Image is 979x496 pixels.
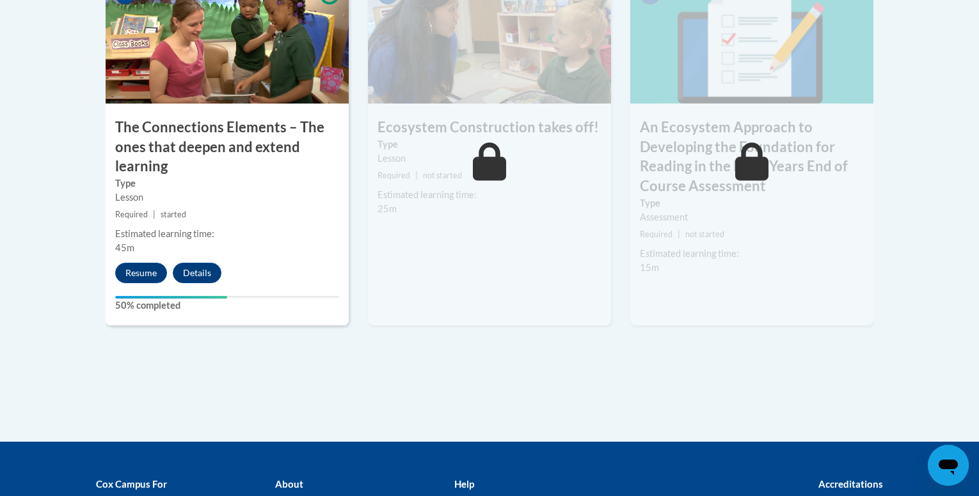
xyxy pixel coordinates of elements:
[115,296,227,298] div: Your progress
[378,203,397,214] span: 25m
[685,229,724,239] span: not started
[640,247,864,261] div: Estimated learning time:
[115,190,339,205] div: Lesson
[115,298,339,313] label: 50% completed
[115,242,134,253] span: 45m
[640,229,673,239] span: Required
[161,210,186,219] span: started
[928,445,969,486] iframe: Button to launch messaging window
[106,118,349,176] h3: The Connections Elements – The ones that deepen and extend learning
[415,171,418,180] span: |
[378,151,601,166] div: Lesson
[640,262,659,273] span: 15m
[378,137,601,151] label: Type
[153,210,155,219] span: |
[115,227,339,241] div: Estimated learning time:
[115,210,148,219] span: Required
[640,196,864,210] label: Type
[640,210,864,224] div: Assessment
[96,478,167,490] b: Cox Campus For
[423,171,462,180] span: not started
[678,229,680,239] span: |
[115,263,167,283] button: Resume
[378,171,410,180] span: Required
[173,263,221,283] button: Details
[378,188,601,202] div: Estimated learning time:
[818,478,883,490] b: Accreditations
[115,176,339,190] label: Type
[368,118,611,137] h3: Ecosystem Construction takes off!
[630,118,873,196] h3: An Ecosystem Approach to Developing the Foundation for Reading in the Early Years End of Course A...
[275,478,303,490] b: About
[454,478,474,490] b: Help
